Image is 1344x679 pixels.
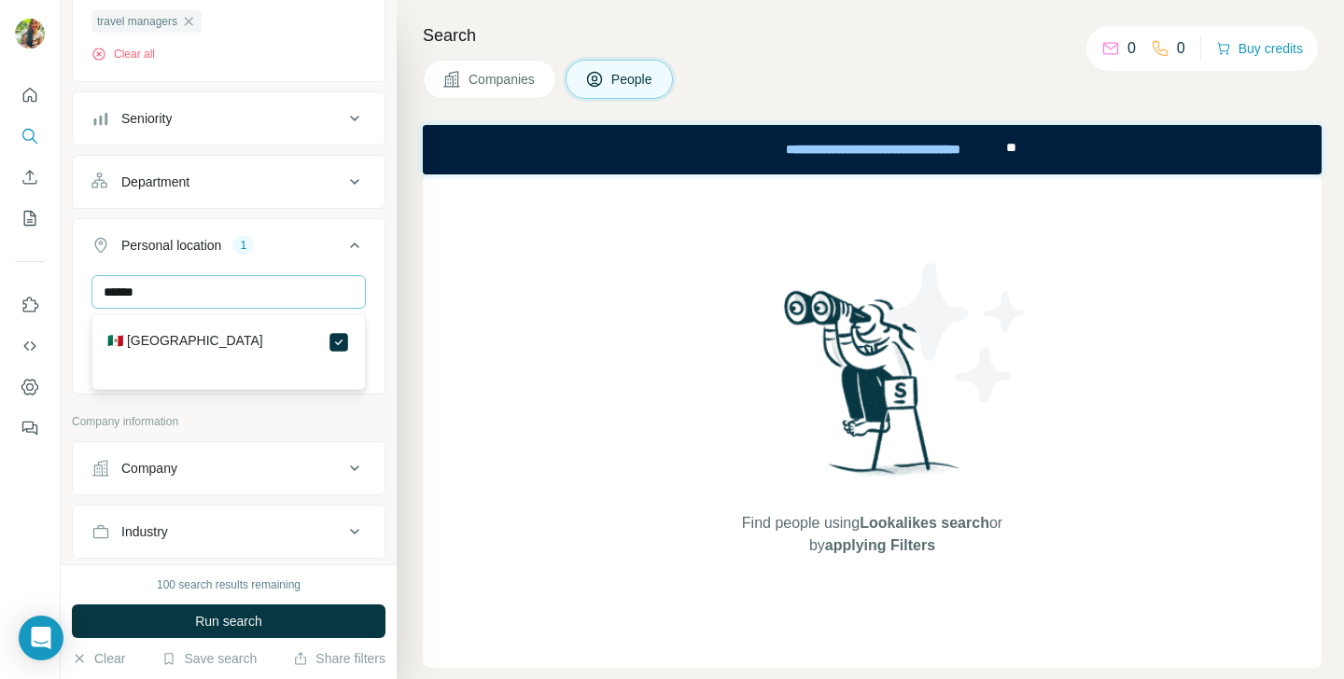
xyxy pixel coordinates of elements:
[15,201,45,235] button: My lists
[19,616,63,660] div: Open Intercom Messenger
[1127,37,1136,60] p: 0
[121,236,221,255] div: Personal location
[73,96,385,141] button: Seniority
[860,515,989,531] span: Lookalikes search
[73,223,385,275] button: Personal location1
[825,537,935,553] span: applying Filters
[121,459,177,478] div: Company
[195,612,262,630] span: Run search
[15,370,45,404] button: Dashboard
[15,78,45,112] button: Quick start
[161,649,257,668] button: Save search
[97,13,177,30] span: travel managers
[15,119,45,153] button: Search
[1216,35,1303,62] button: Buy credits
[157,576,301,593] div: 100 search results remaining
[1177,37,1185,60] p: 0
[776,285,970,493] img: Surfe Illustration - Woman searching with binoculars
[611,70,654,89] span: People
[15,329,45,363] button: Use Surfe API
[15,288,45,322] button: Use Surfe on LinkedIn
[15,160,45,194] button: Enrich CSV
[73,159,385,204] button: Department
[15,19,45,48] img: Avatar
[121,522,168,541] div: Industry
[423,22,1322,48] h4: Search
[121,173,189,191] div: Department
[73,446,385,491] button: Company
[72,413,385,430] p: Company information
[873,249,1041,417] img: Surfe Illustration - Stars
[121,109,172,128] div: Seniority
[91,46,155,62] button: Clear all
[293,649,385,668] button: Share filters
[722,512,1021,557] span: Find people using or by
[423,125,1322,174] iframe: Banner
[232,237,254,254] div: 1
[107,331,263,353] label: 🇲🇽 [GEOGRAPHIC_DATA]
[72,649,125,668] button: Clear
[72,604,385,638] button: Run search
[73,509,385,554] button: Industry
[469,70,537,89] span: Companies
[15,411,45,445] button: Feedback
